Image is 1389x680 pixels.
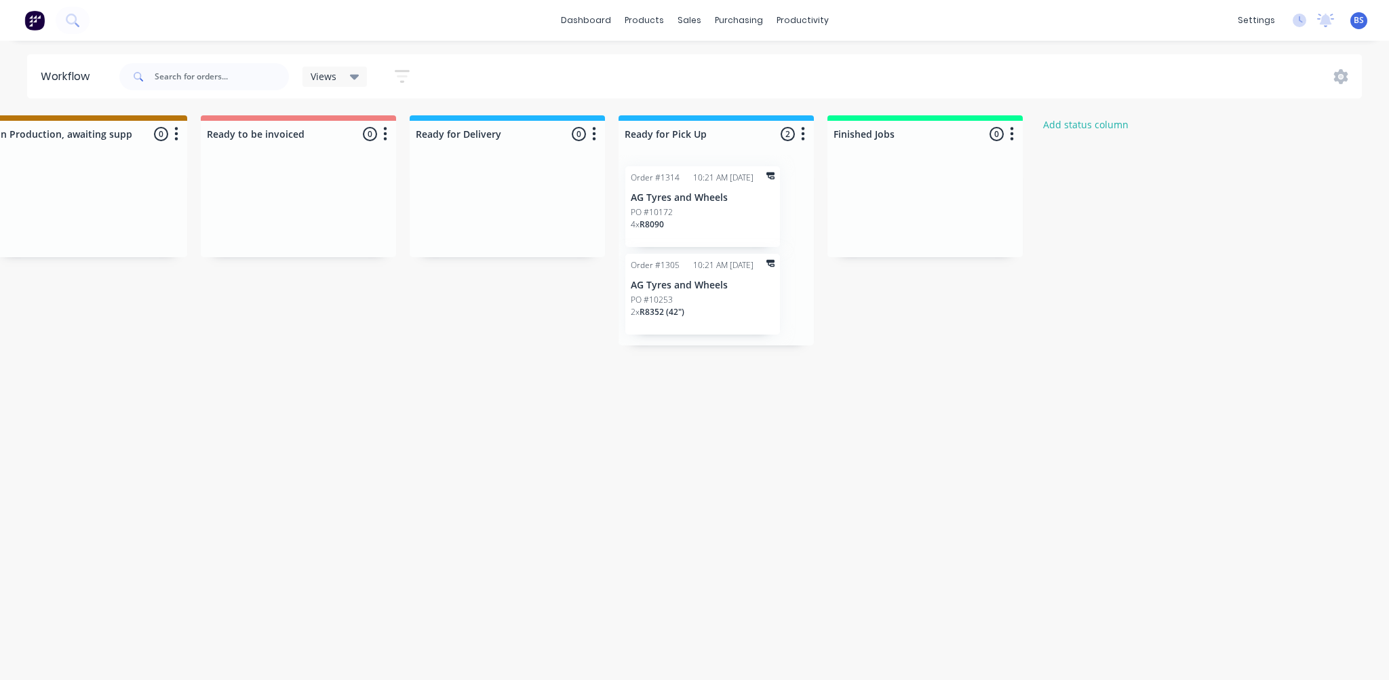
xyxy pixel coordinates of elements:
div: Order #1305 [631,259,680,271]
input: Search for orders... [155,63,289,90]
span: R8352 (42") [640,306,684,318]
span: R8090 [640,219,664,230]
div: Workflow [41,69,96,85]
div: products [618,10,671,31]
span: 2 x [631,306,640,318]
button: Add status column [1036,115,1136,134]
span: BS [1354,14,1364,26]
img: Factory [24,10,45,31]
div: productivity [770,10,836,31]
span: Views [311,69,336,83]
div: purchasing [708,10,770,31]
div: settings [1231,10,1282,31]
div: sales [671,10,708,31]
p: PO #10253 [631,294,673,306]
span: 4 x [631,219,640,230]
div: Order #131410:21 AM [DATE]AG Tyres and WheelsPO #101724xR8090 [625,166,780,247]
div: Order #1314 [631,172,680,184]
div: Order #130510:21 AM [DATE]AG Tyres and WheelsPO #102532xR8352 (42") [625,254,780,335]
p: AG Tyres and Wheels [631,280,775,291]
a: dashboard [554,10,618,31]
p: PO #10172 [631,206,673,219]
div: 10:21 AM [DATE] [693,172,754,184]
div: 10:21 AM [DATE] [693,259,754,271]
p: AG Tyres and Wheels [631,192,775,204]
